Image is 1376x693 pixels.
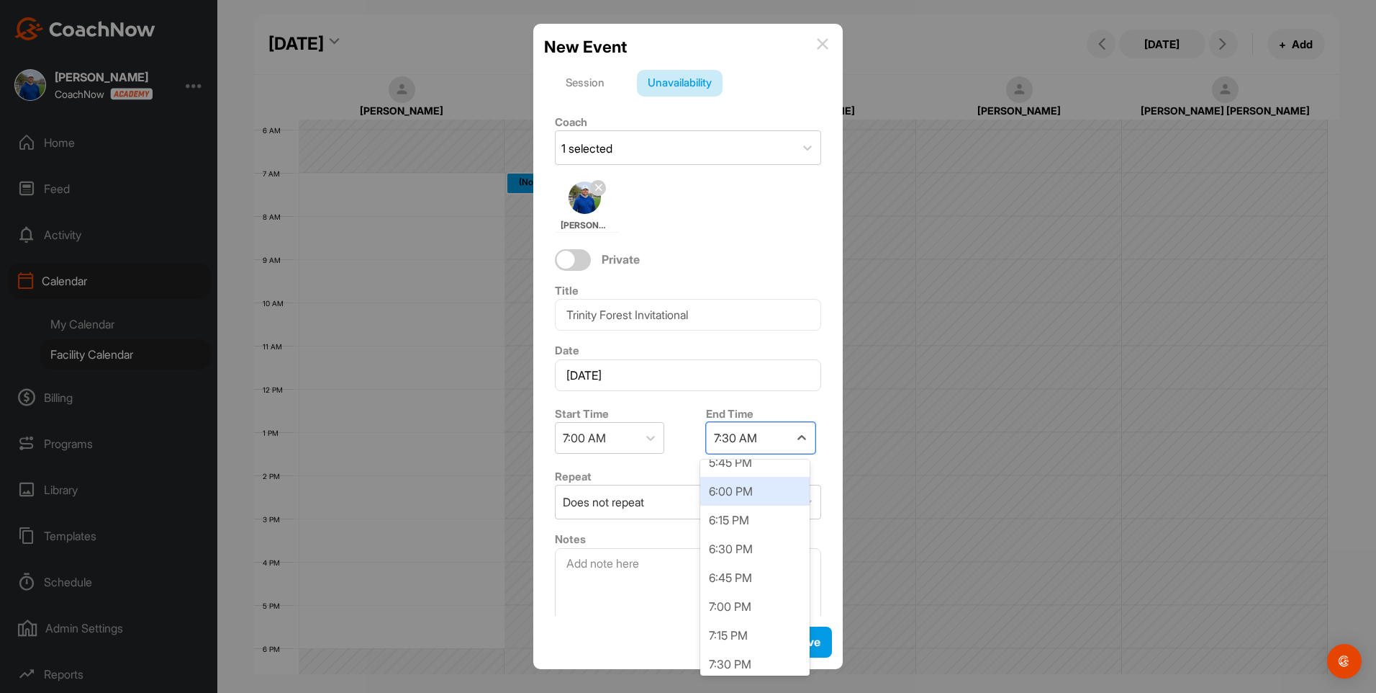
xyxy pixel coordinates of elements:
div: 6:15 PM [700,506,810,535]
div: Does not repeat [563,493,644,511]
div: 5:45 PM [700,448,810,477]
label: End Time [706,407,753,421]
input: Select Date [555,359,821,391]
label: Title [555,284,579,298]
label: Notes [555,532,586,546]
div: 6:45 PM [700,563,810,592]
div: 7:15 PM [700,621,810,650]
label: Repeat [555,470,592,483]
div: 1 selected [561,140,612,157]
input: Event Name [555,299,821,331]
span: [PERSON_NAME] [561,219,610,232]
div: Open Intercom Messenger [1327,644,1362,679]
label: Date [555,344,579,357]
div: 7:00 PM [700,592,810,621]
div: Unavailability [637,70,723,97]
div: 6:00 PM [700,477,810,506]
div: 7:00 AM [563,429,606,447]
img: info [817,38,828,50]
div: Session [555,70,615,97]
label: Start Time [555,407,609,421]
label: Coach [555,115,587,129]
div: 6:30 PM [700,535,810,563]
h2: New Event [544,35,627,59]
div: 7:30 PM [700,650,810,679]
div: 7:30 AM [714,429,757,447]
img: square_4f95e2ab1023755f7a3f4fd3d05fc17b.jpg [569,182,601,214]
span: Private [602,252,640,267]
